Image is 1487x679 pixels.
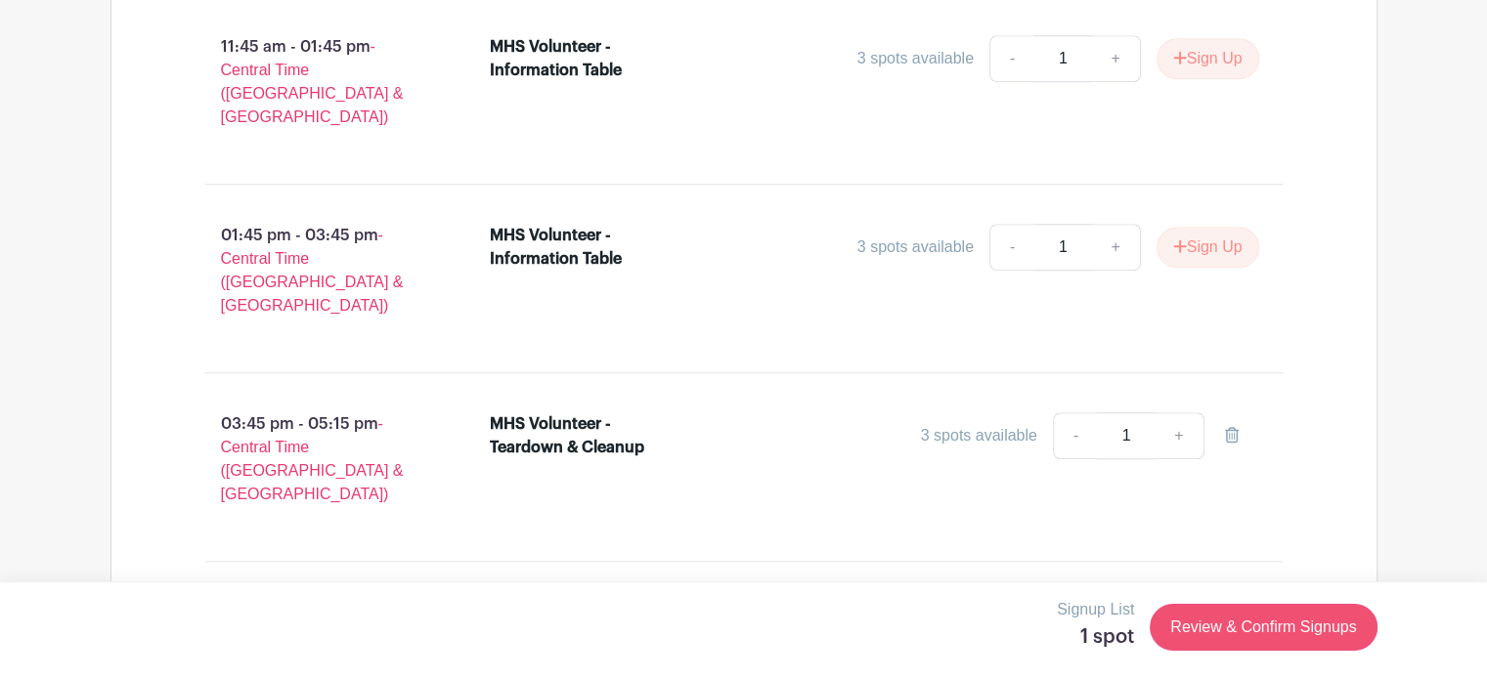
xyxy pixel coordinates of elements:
span: - Central Time ([GEOGRAPHIC_DATA] & [GEOGRAPHIC_DATA]) [221,415,404,502]
p: Signup List [1057,598,1134,621]
span: - Central Time ([GEOGRAPHIC_DATA] & [GEOGRAPHIC_DATA]) [221,38,404,125]
a: Review & Confirm Signups [1150,604,1377,651]
div: MHS Volunteer - Information Table [490,224,659,271]
a: - [989,224,1034,271]
a: + [1155,412,1203,459]
p: 03:45 pm - 05:15 pm [174,404,459,514]
a: - [989,35,1034,82]
a: + [1091,35,1140,82]
button: Sign Up [1157,38,1259,79]
div: MHS Volunteer - Teardown & Cleanup [490,412,659,459]
p: 01:45 pm - 03:45 pm [174,216,459,325]
span: - Central Time ([GEOGRAPHIC_DATA] & [GEOGRAPHIC_DATA]) [221,227,404,314]
div: 3 spots available [921,424,1037,447]
div: 3 spots available [857,235,974,259]
a: + [1091,224,1140,271]
p: 11:45 am - 01:45 pm [174,27,459,137]
button: Sign Up [1157,227,1259,268]
h5: 1 spot [1057,625,1134,649]
div: 3 spots available [857,47,974,70]
a: - [1053,412,1098,459]
div: MHS Volunteer - Information Table [490,35,659,82]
